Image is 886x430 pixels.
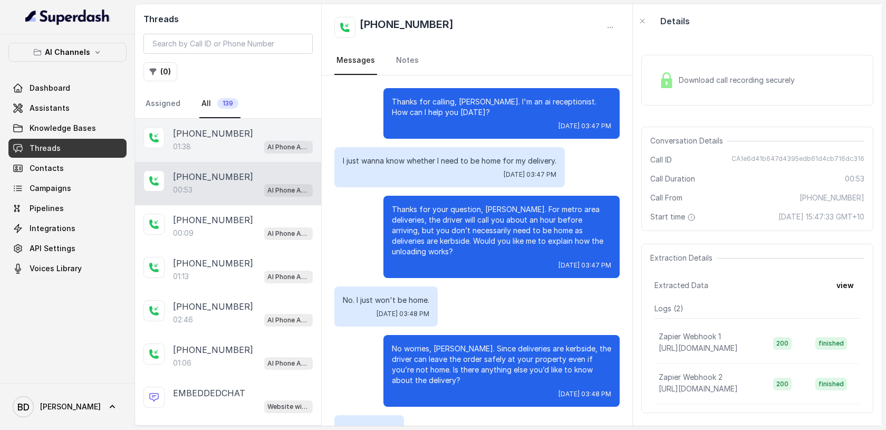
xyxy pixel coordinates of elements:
a: Assigned [143,90,182,118]
a: Assistants [8,99,127,118]
span: Call ID [650,155,672,165]
a: Voices Library [8,259,127,278]
p: AI Phone Assistant [267,185,310,196]
p: [PHONE_NUMBER] [173,214,253,226]
span: Integrations [30,223,75,234]
span: Call From [650,193,682,203]
p: AI Phone Assistant [267,315,310,326]
p: 01:06 [173,358,191,368]
span: finished [815,378,847,390]
span: CA1e6d41b647d4395edb61d4cb716dc316 [731,155,864,165]
button: AI Channels [8,43,127,62]
span: 139 [217,98,238,109]
span: 200 [773,337,792,350]
span: Knowledge Bases [30,123,96,133]
a: Contacts [8,159,127,178]
a: Knowledge Bases [8,119,127,138]
span: Contacts [30,163,64,174]
h2: Threads [143,13,313,25]
h2: [PHONE_NUMBER] [360,17,454,38]
span: Dashboard [30,83,70,93]
span: Extracted Data [654,280,708,291]
p: No. I just won't be home. [343,295,429,305]
p: 01:38 [173,141,191,152]
p: [PHONE_NUMBER] [173,170,253,183]
span: [DATE] 03:48 PM [558,390,611,398]
span: [PERSON_NAME] [40,402,101,412]
span: 00:53 [845,174,864,184]
img: Lock Icon [659,72,675,88]
input: Search by Call ID or Phone Number [143,34,313,54]
p: AI Phone Assistant [267,142,310,152]
span: Start time [650,212,698,222]
span: [DATE] 03:47 PM [504,170,556,179]
p: Details [660,15,690,27]
span: Pipelines [30,203,64,214]
a: Dashboard [8,79,127,98]
span: Campaigns [30,183,71,194]
a: [PERSON_NAME] [8,392,127,422]
span: [DATE] 03:47 PM [558,261,611,270]
p: [PHONE_NUMBER] [173,343,253,356]
span: [DATE] 15:47:33 GMT+10 [778,212,864,222]
p: Thanks for calling, [PERSON_NAME]. I'm an ai receptionist. How can I help you [DATE]? [392,97,611,118]
span: Voices Library [30,263,82,274]
nav: Tabs [334,46,620,75]
nav: Tabs [143,90,313,118]
text: BD [17,402,30,413]
button: view [830,276,860,295]
p: AI Phone Assistant [267,228,310,239]
img: light.svg [25,8,110,25]
p: Zapier Webhook 2 [659,372,723,383]
p: [PHONE_NUMBER] [173,257,253,270]
p: [PHONE_NUMBER] [173,300,253,313]
span: API Settings [30,243,75,254]
a: API Settings [8,239,127,258]
p: Logs ( 2 ) [654,303,860,314]
p: AI Channels [45,46,90,59]
span: Download call recording securely [679,75,799,85]
span: Assistants [30,103,70,113]
span: 200 [773,378,792,390]
p: 00:09 [173,228,194,238]
a: Campaigns [8,179,127,198]
p: No worries, [PERSON_NAME]. Since deliveries are kerbside, the driver can leave the order safely a... [392,343,611,386]
p: Zapier Webhook 1 [659,331,721,342]
button: (0) [143,62,177,81]
span: Extraction Details [650,253,717,263]
span: Threads [30,143,61,154]
p: Thanks for your question, [PERSON_NAME]. For metro area deliveries, the driver will call you abou... [392,204,611,257]
p: Website widget [267,402,310,412]
p: 02:46 [173,314,193,325]
span: Conversation Details [650,136,727,146]
span: [URL][DOMAIN_NAME] [659,343,738,352]
a: Pipelines [8,199,127,218]
span: [DATE] 03:48 PM [377,310,429,318]
p: [PHONE_NUMBER] [173,127,253,140]
p: 01:13 [173,271,189,282]
span: [PHONE_NUMBER] [800,193,864,203]
a: Notes [394,46,421,75]
p: I just wanna know whether I need to be home for my delivery. [343,156,556,166]
a: Messages [334,46,377,75]
span: Call Duration [650,174,695,184]
p: 00:53 [173,185,192,195]
span: finished [815,337,847,350]
p: EMBEDDEDCHAT [173,387,245,399]
a: Threads [8,139,127,158]
a: All139 [199,90,240,118]
span: [DATE] 03:47 PM [558,122,611,130]
a: Integrations [8,219,127,238]
p: AI Phone Assistant [267,358,310,369]
span: [URL][DOMAIN_NAME] [659,384,738,393]
p: AI Phone Assistant [267,272,310,282]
